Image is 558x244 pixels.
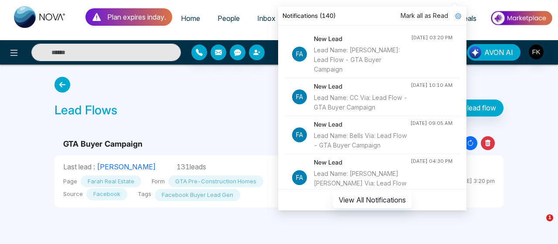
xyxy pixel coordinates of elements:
[292,47,307,62] p: Fa
[168,175,263,188] span: GTA Pre-Construction Homes
[63,139,143,148] b: GTA Buyer Campaign
[401,11,448,21] span: Mark all as Read
[490,8,553,28] img: Market-place.gif
[528,214,549,235] iframe: Intercom live chat
[172,10,209,27] a: Home
[257,14,276,23] span: Inbox
[434,100,504,117] button: Add lead flow
[86,188,127,200] span: Facebook
[181,14,200,23] span: Home
[292,89,307,104] p: Fa
[467,44,521,61] button: AVON AI
[248,10,284,27] a: Inbox
[81,175,141,188] span: Farah Real Estate
[314,34,411,44] h4: New Lead
[152,177,165,186] span: Form
[138,190,151,199] span: Tags
[63,190,83,199] span: Source
[209,10,248,27] a: People
[14,6,66,28] img: Nova CRM Logo
[63,162,95,171] span: Last lead :
[278,7,466,25] div: Notifications (140)
[107,12,166,22] p: Plan expires in day .
[292,170,307,185] p: Fa
[333,192,412,208] button: View All Notifications
[54,100,117,118] h3: Lead Flows
[411,34,453,41] div: [DATE] 03:20 PM
[453,103,496,112] span: Add lead flow
[314,131,410,150] div: Lead Name: Bells Via: Lead Flow - GTA Buyer Campaign
[459,14,476,23] span: Deals
[333,196,412,203] a: View All Notifications
[469,46,481,58] img: Lead Flow
[411,158,453,165] div: [DATE] 04:30 PM
[177,162,206,171] span: 131 leads
[63,177,77,186] span: Page
[410,120,453,127] div: [DATE] 09:05 AM
[411,82,453,89] div: [DATE] 10:10 AM
[529,45,544,59] img: User Avatar
[314,82,411,91] h4: New Lead
[314,158,411,167] h4: New Lead
[314,120,410,129] h4: New Lead
[450,10,485,27] a: Deals
[484,47,513,58] span: AVON AI
[97,162,156,171] a: [PERSON_NAME]
[155,189,240,201] span: Facebook Buyer Lead Gen
[292,127,307,142] p: Fa
[314,93,411,112] div: Lead Name: CC Via: Lead Flow - GTA Buyer Campaign
[546,214,553,221] span: 1
[218,14,240,23] span: People
[314,169,411,198] div: Lead Name: [PERSON_NAME] [PERSON_NAME] Via: Lead Flow - GTA Buyer Campaign
[314,45,411,74] div: Lead Name: [PERSON_NAME]: Lead Flow - GTA Buyer Campaign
